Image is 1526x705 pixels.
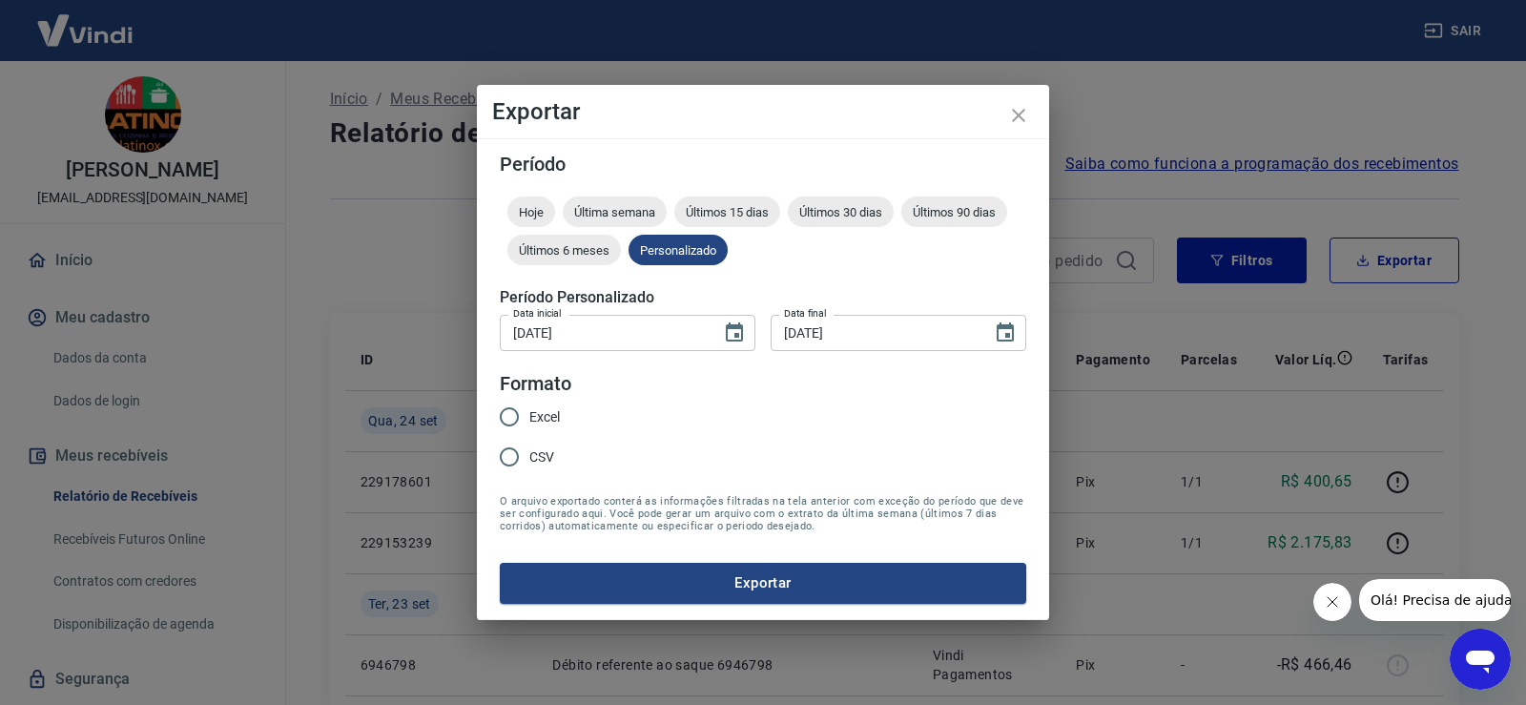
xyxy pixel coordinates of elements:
span: Hoje [507,205,555,219]
iframe: Botão para abrir a janela de mensagens [1450,629,1511,690]
h5: Período [500,155,1026,174]
iframe: Mensagem da empresa [1359,579,1511,621]
div: Últimos 6 meses [507,235,621,265]
span: Últimos 90 dias [901,205,1007,219]
span: O arquivo exportado conterá as informações filtradas na tela anterior com exceção do período que ... [500,495,1026,532]
button: Choose date, selected date is 23 de set de 2025 [715,314,753,352]
div: Personalizado [629,235,728,265]
iframe: Fechar mensagem [1313,583,1351,621]
button: close [996,93,1041,138]
span: Últimos 30 dias [788,205,894,219]
span: CSV [529,447,554,467]
div: Últimos 30 dias [788,197,894,227]
h4: Exportar [492,100,1034,123]
span: Últimos 6 meses [507,243,621,258]
span: Excel [529,407,560,427]
span: Olá! Precisa de ajuda? [11,13,160,29]
button: Exportar [500,563,1026,603]
span: Personalizado [629,243,728,258]
div: Última semana [563,197,667,227]
label: Data final [784,306,827,321]
label: Data inicial [513,306,562,321]
h5: Período Personalizado [500,288,1026,307]
legend: Formato [500,370,571,398]
input: DD/MM/YYYY [500,315,708,350]
span: Últimos 15 dias [674,205,780,219]
div: Últimos 15 dias [674,197,780,227]
span: Última semana [563,205,667,219]
button: Choose date, selected date is 24 de set de 2025 [986,314,1024,352]
div: Últimos 90 dias [901,197,1007,227]
input: DD/MM/YYYY [771,315,979,350]
div: Hoje [507,197,555,227]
